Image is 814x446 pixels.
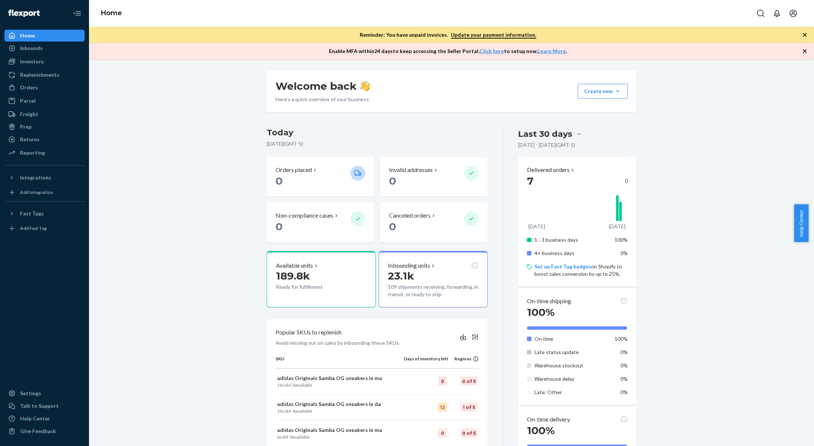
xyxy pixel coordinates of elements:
div: Parcel [20,97,36,105]
div: Add Fast Tag [20,225,47,231]
p: Late: Other [534,389,607,396]
p: Inbounding units [388,261,430,270]
span: 0% [620,376,628,382]
span: 6 [277,434,280,440]
button: Help Center [794,204,808,242]
button: Inbounding units23.1k109 shipments receiving, forwarding, in transit, or ready to ship [379,251,488,307]
a: Add Fast Tag [4,222,85,234]
div: Home [20,32,35,39]
a: Help Center [4,413,85,424]
button: Non-compliance cases 0 [267,202,374,242]
p: Invalid addresses [389,166,433,174]
button: Canceled orders 0 [380,202,488,242]
span: 0% [620,362,628,369]
span: 0% [620,389,628,395]
p: [DATE] ( GMT-5 ) [267,140,488,148]
p: 4+ business days [534,250,607,257]
p: Available units [276,261,313,270]
div: Freight [20,110,38,118]
div: 12 [438,403,447,412]
div: Prep [20,123,32,131]
p: sold · available [277,434,403,440]
a: Inbounds [4,42,85,54]
a: Add Integration [4,186,85,198]
div: 0 [527,174,627,188]
p: Enable MFA within 24 days to keep accessing the Seller Portal. to setup now. . [329,47,567,55]
span: 100% [527,424,555,437]
p: Orders placed [276,166,312,174]
p: [DATE] [609,223,626,230]
button: Orders placed 0 [267,157,374,196]
a: Reporting [4,147,85,159]
span: 100% [614,237,628,243]
span: 0 [276,220,283,233]
img: hand-wave emoji [360,81,370,91]
span: 100% [527,306,555,318]
th: SKU [276,356,404,368]
p: 1 - 3 business days [534,236,607,244]
a: Orders [4,82,85,93]
p: Avoid missing out on sales by inbounding these SKUs [276,339,399,347]
span: 10 [277,408,282,414]
button: Close Navigation [70,6,85,21]
ol: breadcrumbs [95,3,128,24]
a: Returns [4,133,85,145]
div: 0 [438,429,447,437]
button: Invalid addresses 0 [380,157,488,196]
a: Parcel [4,95,85,107]
button: Fast Tags [4,208,85,219]
p: Here’s a quick overview of your business [276,96,370,103]
a: Home [4,30,85,42]
div: Help Center [20,415,50,422]
button: Open Search Box [753,6,768,21]
button: Open account menu [786,6,801,21]
span: 0 [276,175,283,187]
p: Ready for fulfillment [276,283,345,291]
div: Returns [20,136,40,143]
button: Delivered orders [527,166,576,174]
th: Days of inventory left [404,356,448,368]
button: Give Feedback [4,425,85,437]
button: Available units189.8kReady for fulfillment [267,251,376,307]
div: Last 30 days [518,128,572,140]
div: Talk to Support [20,402,59,410]
p: [DATE] - [DATE] ( GMT-5 ) [518,141,575,149]
div: 0 [438,377,447,386]
img: Flexport logo [8,10,40,17]
p: On-time shipping [527,297,571,305]
span: 0% [620,250,628,256]
button: Create new [578,84,628,99]
div: 0 of 5 [461,429,477,437]
h1: Welcome back [276,79,370,93]
a: Replenishments [4,69,85,81]
a: Set up Fast Tag badges [534,263,591,270]
p: Popular SKUs to replenish [276,328,342,337]
div: Orders [20,84,38,91]
p: adidas Originals Samba OG sneakers in ma [277,374,403,382]
span: 0 [389,175,396,187]
div: Settings [20,390,41,397]
button: Integrations [4,172,85,184]
p: sold · available [277,408,403,414]
p: Reminder: You have unpaid invoices. [360,31,536,39]
span: 0 [389,220,396,233]
div: Give Feedback [20,427,56,435]
span: 0 [290,434,293,440]
p: Warehouse delay [534,375,607,383]
a: Freight [4,108,85,120]
a: Learn More [538,48,566,54]
span: 100% [614,336,628,342]
a: Talk to Support [4,400,85,412]
p: On time [534,335,607,343]
p: Non-compliance cases [276,211,333,220]
p: sold · available [277,382,403,388]
p: 109 shipments receiving, forwarding, in transit, or ready to ship [388,283,478,298]
span: 189.8k [276,270,310,282]
div: Fast Tags [20,210,44,217]
span: 0% [620,349,628,355]
p: adidas Originals Samba OG sneakers in ma [277,426,403,434]
div: Reporting [20,149,45,156]
span: 7 [527,175,533,187]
